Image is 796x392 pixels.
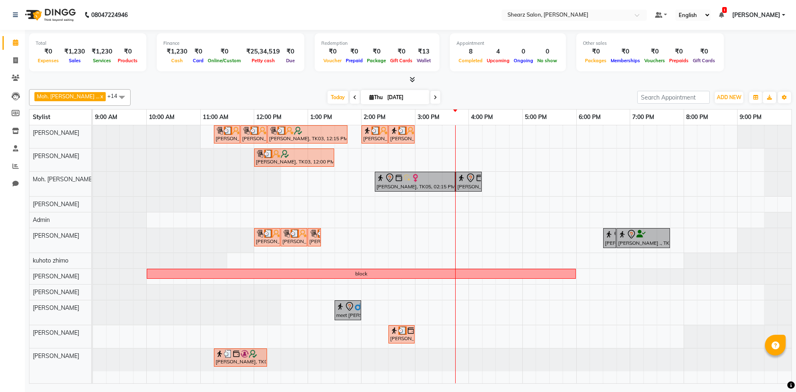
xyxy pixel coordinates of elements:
[33,129,79,136] span: [PERSON_NAME]
[388,58,415,63] span: Gift Cards
[250,58,277,63] span: Petty cash
[715,92,743,103] button: ADD NEW
[36,47,61,56] div: ₹0
[609,47,642,56] div: ₹0
[469,111,495,123] a: 4:00 PM
[201,111,231,123] a: 11:00 AM
[283,47,298,56] div: ₹0
[583,47,609,56] div: ₹0
[738,111,764,123] a: 9:00 PM
[415,111,442,123] a: 3:00 PM
[362,111,388,123] a: 2:00 PM
[719,11,724,19] a: 1
[617,229,669,247] div: [PERSON_NAME] ., TK01, 06:45 PM-07:45 PM, Cirepil Roll On Wax
[36,40,140,47] div: Total
[389,326,414,342] div: [PERSON_NAME], TK07, 02:30 PM-03:00 PM, Redken - Hairwash Upto Waist
[255,150,333,166] div: [PERSON_NAME], TK03, 12:00 PM-01:30 PM, Touch-up 2 inch - Majirel
[33,288,79,296] span: [PERSON_NAME]
[33,113,50,121] span: Stylist
[308,111,334,123] a: 1:00 PM
[308,229,320,245] div: [PERSON_NAME], TK03, 01:00 PM-01:15 PM, Peel off underarms wax
[365,58,388,63] span: Package
[485,58,512,63] span: Upcoming
[99,93,103,100] a: x
[637,91,710,104] input: Search Appointment
[362,127,387,142] div: [PERSON_NAME], TK06, 02:00 PM-02:30 PM, Thalgo Thirst Quenching Mask
[206,58,243,63] span: Online/Custom
[328,91,348,104] span: Today
[512,58,535,63] span: Ongoing
[243,47,283,56] div: ₹25,34,519
[456,173,481,190] div: [PERSON_NAME], TK08, 03:45 PM-04:15 PM, Loreal Hair wash - Below Shoulder
[385,91,426,104] input: 2025-09-04
[33,329,79,336] span: [PERSON_NAME]
[456,47,485,56] div: 8
[344,58,365,63] span: Prepaid
[91,58,113,63] span: Services
[367,94,385,100] span: Thu
[191,47,206,56] div: ₹0
[206,47,243,56] div: ₹0
[33,273,79,280] span: [PERSON_NAME]
[415,47,433,56] div: ₹13
[163,40,298,47] div: Finance
[254,111,284,123] a: 12:00 PM
[116,47,140,56] div: ₹0
[535,47,559,56] div: 0
[61,47,88,56] div: ₹1,230
[722,7,727,13] span: 1
[33,175,99,183] span: Moh. [PERSON_NAME] ...
[512,47,535,56] div: 0
[268,127,347,142] div: [PERSON_NAME], TK03, 12:15 PM-01:45 PM, Spa Pedicure
[456,40,559,47] div: Appointment
[163,47,191,56] div: ₹1,230
[37,93,99,100] span: Moh. [PERSON_NAME] ...
[577,111,603,123] a: 6:00 PM
[415,58,433,63] span: Wallet
[717,94,741,100] span: ADD NEW
[321,40,433,47] div: Redemption
[523,111,549,123] a: 5:00 PM
[215,127,239,142] div: [PERSON_NAME], TK03, 11:15 AM-11:45 AM, Thalgo Thirst Quenching Mask
[215,350,266,365] div: [PERSON_NAME], TK02, 11:15 AM-12:15 PM, Cirepil Roll On Wax
[642,47,667,56] div: ₹0
[691,47,717,56] div: ₹0
[88,47,116,56] div: ₹1,230
[33,232,79,239] span: [PERSON_NAME]
[33,152,79,160] span: [PERSON_NAME]
[485,47,512,56] div: 4
[107,93,124,99] span: +14
[241,127,266,142] div: [PERSON_NAME], TK03, 11:45 AM-12:15 PM, Thalgo Thirst Quenching Mask
[604,229,615,247] div: [PERSON_NAME] ., TK01, 06:30 PM-06:45 PM, Eyebrow threading
[169,58,185,63] span: Cash
[282,229,306,245] div: [PERSON_NAME], TK03, 12:30 PM-01:00 PM, Full face International wax
[389,127,414,142] div: [PERSON_NAME], TK06, 02:30 PM-03:00 PM, Thalgo Thirst Quenching Mask
[691,58,717,63] span: Gift Cards
[33,304,79,312] span: [PERSON_NAME]
[284,58,297,63] span: Due
[33,216,50,224] span: Admin
[93,111,119,123] a: 9:00 AM
[761,359,788,384] iframe: chat widget
[147,111,177,123] a: 10:00 AM
[684,111,710,123] a: 8:00 PM
[583,58,609,63] span: Packages
[630,111,656,123] a: 7:00 PM
[255,229,279,245] div: [PERSON_NAME], TK03, 12:00 PM-12:30 PM, Full hand international wax
[376,173,454,190] div: [PERSON_NAME], TK05, 02:15 PM-03:45 PM, Touch-up 2 inch - Majirel
[321,47,344,56] div: ₹0
[667,47,691,56] div: ₹0
[116,58,140,63] span: Products
[456,58,485,63] span: Completed
[321,58,344,63] span: Voucher
[583,40,717,47] div: Other sales
[33,352,79,360] span: [PERSON_NAME]
[335,302,360,319] div: meet [PERSON_NAME], TK04, 01:30 PM-02:00 PM, [PERSON_NAME] crafting
[67,58,83,63] span: Sales
[732,11,780,19] span: [PERSON_NAME]
[344,47,365,56] div: ₹0
[191,58,206,63] span: Card
[535,58,559,63] span: No show
[667,58,691,63] span: Prepaids
[36,58,61,63] span: Expenses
